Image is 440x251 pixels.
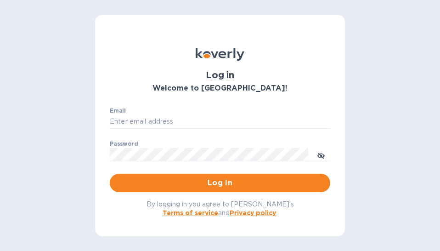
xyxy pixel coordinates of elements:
[110,115,330,129] input: Enter email address
[110,141,138,147] label: Password
[230,209,276,217] a: Privacy policy
[110,108,126,114] label: Email
[312,146,330,164] button: toggle password visibility
[147,200,294,217] span: By logging in you agree to [PERSON_NAME]'s and .
[110,84,330,93] h3: Welcome to [GEOGRAPHIC_DATA]!
[110,70,330,80] h1: Log in
[163,209,218,217] a: Terms of service
[117,177,323,188] span: Log in
[110,174,330,192] button: Log in
[196,48,244,61] img: Koverly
